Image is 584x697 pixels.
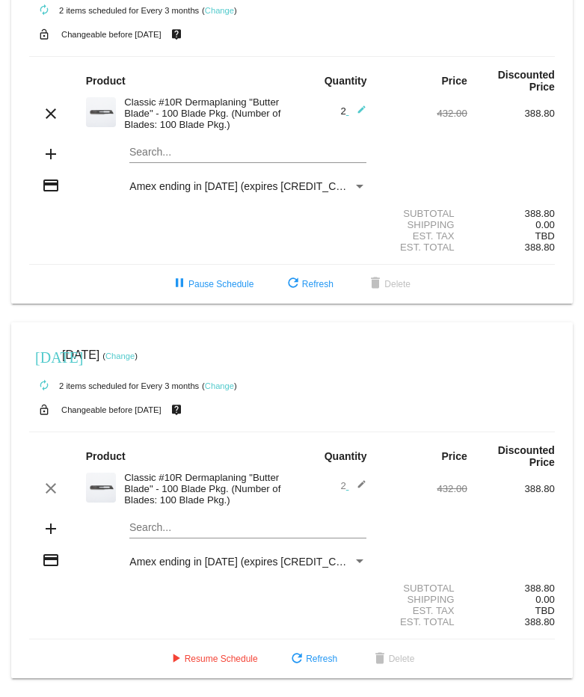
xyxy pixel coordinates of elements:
mat-select: Payment Method [129,180,366,192]
mat-icon: edit [348,105,366,123]
div: 432.00 [380,483,467,494]
button: Refresh [272,271,345,298]
input: Search... [129,522,366,534]
strong: Discounted Price [498,69,555,93]
mat-icon: clear [42,479,60,497]
small: ( ) [202,381,237,390]
a: Change [205,381,234,390]
div: Est. Total [380,242,467,253]
span: 2 [340,105,366,117]
span: 388.80 [525,242,555,253]
span: Refresh [288,654,337,664]
mat-icon: lock_open [35,400,53,420]
strong: Product [86,450,126,462]
small: 2 items scheduled for Every 3 months [29,381,199,390]
button: Delete [359,645,427,672]
button: Delete [354,271,422,298]
small: ( ) [102,351,138,360]
strong: Price [442,450,467,462]
small: Changeable before [DATE] [61,405,162,414]
div: Est. Tax [380,230,467,242]
div: 388.80 [467,583,555,594]
mat-icon: clear [42,105,60,123]
span: 388.80 [525,616,555,627]
mat-icon: credit_card [42,176,60,194]
mat-icon: live_help [167,400,185,420]
div: Subtotal [380,583,467,594]
mat-icon: add [42,145,60,163]
strong: Price [442,75,467,87]
div: Est. Tax [380,605,467,616]
input: Search... [129,147,366,159]
span: Resume Schedule [167,654,258,664]
span: Delete [371,654,415,664]
a: Change [205,6,234,15]
span: TBD [535,605,555,616]
img: 58.png [86,97,116,127]
mat-icon: [DATE] [35,347,53,365]
strong: Product [86,75,126,87]
mat-icon: live_help [167,25,185,44]
mat-icon: refresh [284,275,302,293]
mat-icon: play_arrow [167,651,185,669]
div: 388.80 [467,108,555,119]
span: TBD [535,230,555,242]
small: ( ) [202,6,237,15]
strong: Quantity [325,75,367,87]
span: Delete [366,279,411,289]
mat-icon: lock_open [35,25,53,44]
small: Changeable before [DATE] [61,30,162,39]
mat-icon: edit [348,479,366,497]
mat-icon: autorenew [35,1,53,19]
span: Refresh [284,279,334,289]
span: 0.00 [535,219,555,230]
button: Refresh [276,645,349,672]
div: Est. Total [380,616,467,627]
mat-icon: credit_card [42,551,60,569]
button: Resume Schedule [155,645,270,672]
span: Amex ending in [DATE] (expires [CREDIT_CARD_DATA]) [129,180,396,192]
div: 432.00 [380,108,467,119]
div: Classic #10R Dermaplaning "Butter Blade" - 100 Blade Pkg. (Number of Blades: 100 Blade Pkg.) [117,472,292,506]
div: 388.80 [467,483,555,494]
div: Shipping [380,594,467,605]
mat-select: Payment Method [129,556,366,568]
button: Pause Schedule [159,271,265,298]
span: 0.00 [535,594,555,605]
img: 58.png [86,473,116,503]
mat-icon: refresh [288,651,306,669]
mat-icon: delete [371,651,389,669]
strong: Quantity [325,450,367,462]
span: 2 [340,480,366,491]
a: Change [105,351,135,360]
mat-icon: add [42,520,60,538]
span: Amex ending in [DATE] (expires [CREDIT_CARD_DATA]) [129,556,396,568]
div: Subtotal [380,208,467,219]
span: Pause Schedule [170,279,253,289]
mat-icon: autorenew [35,377,53,395]
div: Classic #10R Dermaplaning "Butter Blade" - 100 Blade Pkg. (Number of Blades: 100 Blade Pkg.) [117,96,292,130]
div: 388.80 [467,208,555,219]
mat-icon: pause [170,275,188,293]
strong: Discounted Price [498,444,555,468]
div: Shipping [380,219,467,230]
small: 2 items scheduled for Every 3 months [29,6,199,15]
mat-icon: delete [366,275,384,293]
